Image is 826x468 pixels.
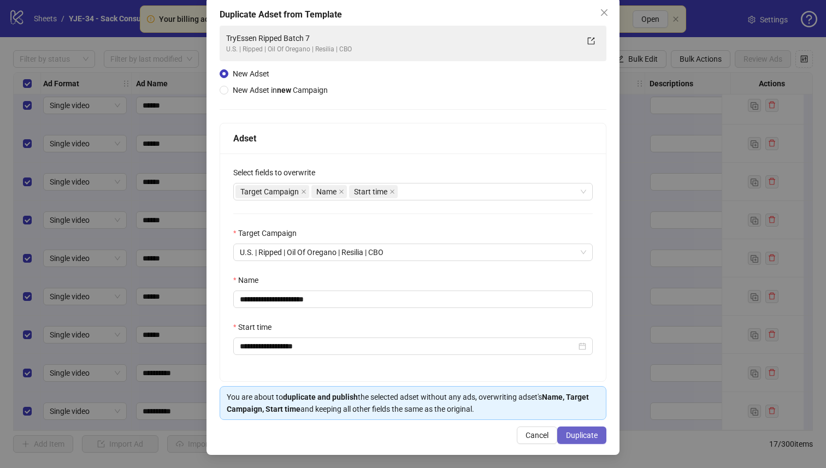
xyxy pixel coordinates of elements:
[233,227,304,239] label: Target Campaign
[227,391,599,415] div: You are about to the selected adset without any ads, overwriting adset's and keeping all other fi...
[233,167,322,179] label: Select fields to overwrite
[311,185,347,198] span: Name
[283,393,358,401] strong: duplicate and publish
[233,86,328,94] span: New Adset in Campaign
[240,340,576,352] input: Start time
[517,426,557,444] button: Cancel
[240,186,299,198] span: Target Campaign
[233,274,265,286] label: Name
[557,426,606,444] button: Duplicate
[277,86,291,94] strong: new
[526,431,548,440] span: Cancel
[595,4,613,21] button: Close
[233,69,269,78] span: New Adset
[600,8,609,17] span: close
[226,44,578,55] div: U.S. | Ripped | Oil Of Oregano | Resilia | CBO
[390,189,395,194] span: close
[220,8,606,21] div: Duplicate Adset from Template
[301,189,306,194] span: close
[354,186,387,198] span: Start time
[240,244,586,260] span: U.S. | Ripped | Oil Of Oregano | Resilia | CBO
[566,431,598,440] span: Duplicate
[349,185,398,198] span: Start time
[316,186,337,198] span: Name
[227,393,589,413] strong: Name, Target Campaign, Start time
[226,32,578,44] div: TryEssen Ripped Batch 7
[233,291,593,308] input: Name
[587,37,595,45] span: export
[235,185,309,198] span: Target Campaign
[233,321,279,333] label: Start time
[233,132,593,145] div: Adset
[339,189,344,194] span: close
